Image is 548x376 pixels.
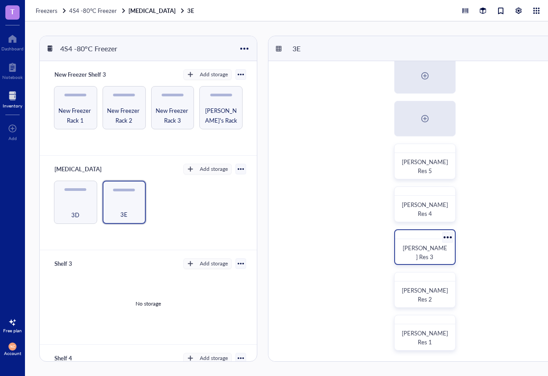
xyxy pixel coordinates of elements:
span: [PERSON_NAME] Res 5 [402,157,449,175]
span: T [10,6,15,17]
a: Notebook [2,60,23,80]
div: No storage [136,300,161,308]
span: New Freezer Rack 3 [155,106,190,125]
div: Add storage [200,260,228,268]
div: Shelf 4 [50,352,104,364]
a: Dashboard [1,32,24,51]
div: 4S4 -80°C Freezer [56,41,121,56]
span: New Freezer Rack 1 [58,106,93,125]
span: New Freezer Rack 2 [107,106,142,125]
span: Freezers [36,6,58,15]
span: [PERSON_NAME] Res 1 [402,329,449,346]
div: Add storage [200,354,228,362]
div: 3E [288,41,342,56]
span: 3E [120,210,128,219]
div: Add [8,136,17,141]
div: Inventory [3,103,22,108]
a: [MEDICAL_DATA]3E [128,7,196,15]
button: Add storage [183,353,232,364]
div: Free plan [3,328,22,333]
a: 4S4 -80°C Freezer [69,7,127,15]
span: [PERSON_NAME] Res 2 [402,286,449,303]
span: 4S4 -80°C Freezer [69,6,117,15]
span: NC [10,345,15,349]
div: [MEDICAL_DATA] [50,163,106,175]
button: Add storage [183,164,232,174]
a: Inventory [3,89,22,108]
span: 3D [71,210,79,220]
div: Add storage [200,165,228,173]
div: Add storage [200,70,228,79]
span: [PERSON_NAME] Res 3 [403,244,447,261]
div: New Freezer Shelf 3 [50,68,110,81]
span: [PERSON_NAME]'s Rack [203,106,239,125]
button: Add storage [183,69,232,80]
div: Notebook [2,74,23,80]
a: Freezers [36,7,67,15]
div: Shelf 3 [50,257,104,270]
span: [PERSON_NAME] Res 4 [402,200,449,218]
div: Dashboard [1,46,24,51]
button: Add storage [183,258,232,269]
div: Account [4,351,21,356]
